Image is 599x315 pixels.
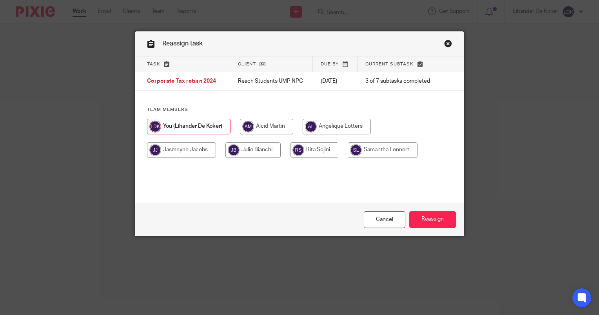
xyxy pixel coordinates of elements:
p: [DATE] [321,77,350,85]
p: Reach Students UMP NPC [238,77,305,85]
span: Due by [321,62,339,66]
span: Task [147,62,160,66]
a: Close this dialog window [364,211,405,228]
span: Reassign task [162,40,203,47]
h4: Team members [147,107,452,113]
td: 3 of 7 subtasks completed [358,72,440,91]
span: Client [238,62,256,66]
a: Close this dialog window [444,40,452,50]
span: Corporate Tax return 2024 [147,79,216,84]
span: Current subtask [365,62,414,66]
input: Reassign [409,211,456,228]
